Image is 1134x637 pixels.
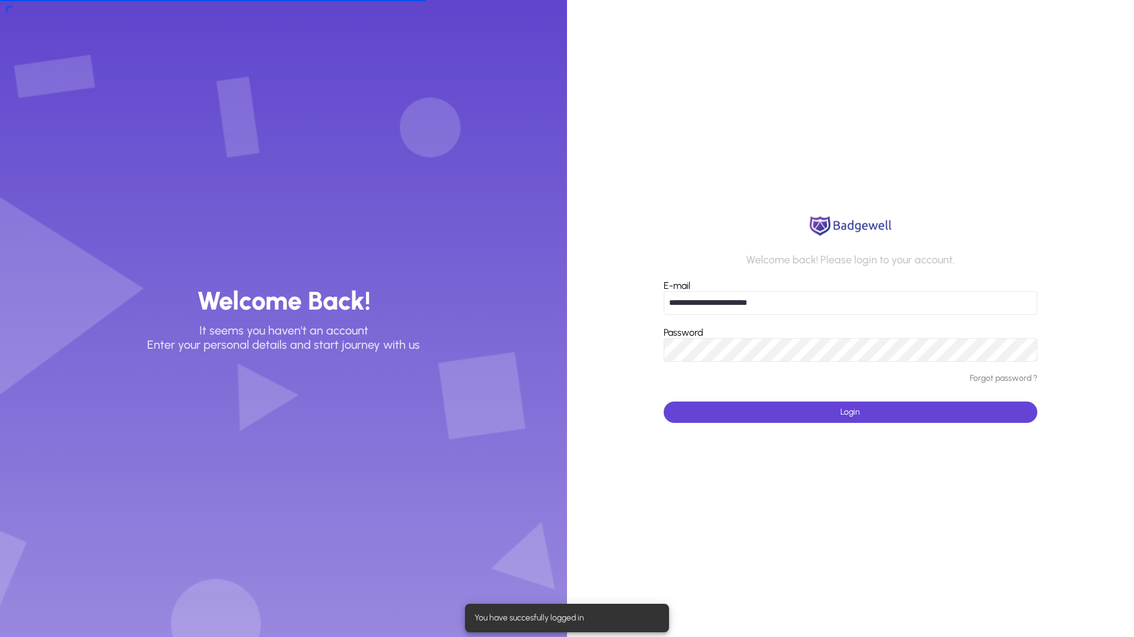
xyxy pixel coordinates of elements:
[664,280,690,291] label: E-mail
[664,402,1038,423] button: Login
[970,374,1037,384] a: Forgot password ?
[806,214,895,238] img: logo.png
[746,254,954,267] p: Welcome back! Please login to your account.
[197,285,371,317] h3: Welcome Back!
[147,337,420,352] p: Enter your personal details and start journey with us
[465,604,664,632] div: You have succesfully logged in
[664,327,703,338] label: Password
[199,323,368,337] p: It seems you haven't an account
[840,407,860,417] span: Login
